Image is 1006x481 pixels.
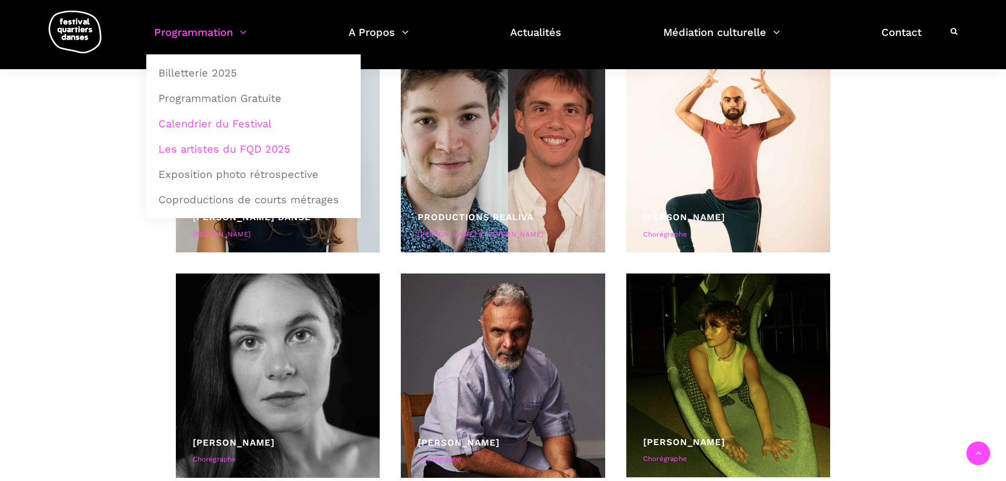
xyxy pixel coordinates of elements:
a: Contact [881,23,922,54]
a: Calendrier du Festival [152,111,355,136]
a: Programmation Gratuite [152,86,355,110]
a: Productions Realiva [418,212,533,222]
div: [PERSON_NAME] [193,229,363,240]
div: Chorégraphe [643,229,814,240]
a: A Propos [349,23,409,54]
div: Chorégraphe [418,454,588,465]
div: Chorégraphe [643,454,814,465]
a: [PERSON_NAME] [643,437,725,447]
a: [PERSON_NAME] [193,437,275,448]
a: Médiation culturelle [663,23,780,54]
a: [PERSON_NAME] [643,212,725,222]
a: Les artistes du FQD 2025 [152,137,355,161]
a: Coproductions de courts métrages [152,187,355,212]
a: Programmation [154,23,247,54]
a: [PERSON_NAME] [418,437,500,448]
a: Billetterie 2025 [152,61,355,85]
a: Exposition photo rétrospective [152,162,355,186]
div: [PERSON_NAME] & [PERSON_NAME] [418,229,588,240]
img: logo-fqd-med [49,11,101,53]
a: Actualités [510,23,561,54]
div: Chorégraphe [193,454,363,465]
